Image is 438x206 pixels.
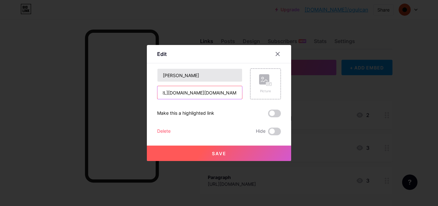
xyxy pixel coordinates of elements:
[157,110,214,117] div: Make this a highlighted link
[256,128,265,135] span: Hide
[157,50,167,58] div: Edit
[147,146,291,161] button: Save
[259,89,272,94] div: Picture
[157,86,242,99] input: URL
[212,151,226,156] span: Save
[157,69,242,82] input: Title
[157,128,171,135] div: Delete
